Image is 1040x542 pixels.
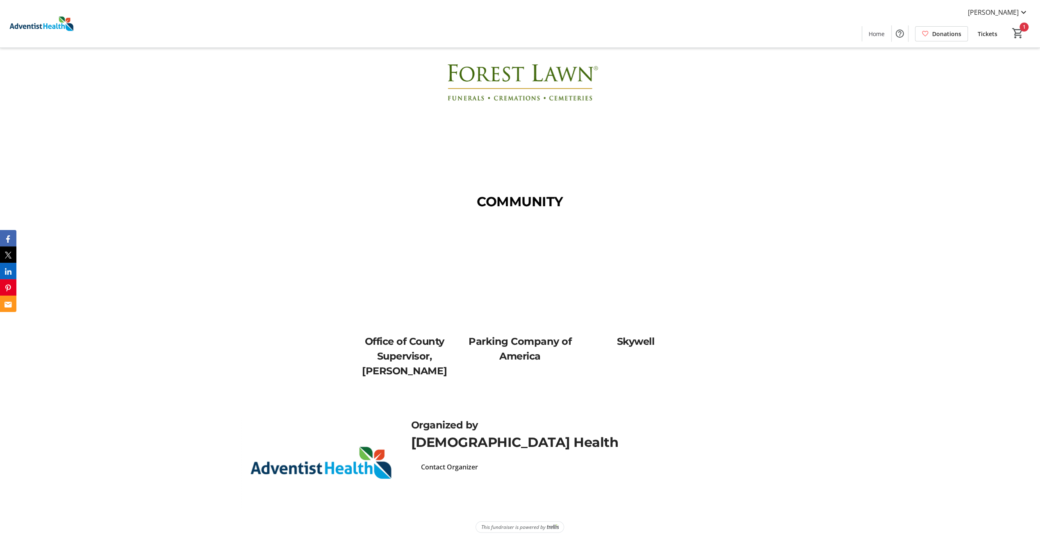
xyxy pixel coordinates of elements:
[915,26,968,41] a: Donations
[971,26,1004,41] a: Tickets
[583,334,688,348] p: Skywell
[932,30,961,38] span: Donations
[481,523,545,531] span: This fundraiser is powered by
[411,432,800,452] div: [DEMOGRAPHIC_DATA] Health
[5,3,78,44] img: Adventist Health's Logo
[352,334,457,378] p: Office of County Supervisor, [PERSON_NAME]
[240,417,401,508] img: Adventist Health logo
[1010,26,1025,41] button: Cart
[421,462,478,471] span: Contact Organizer
[862,26,891,41] a: Home
[869,30,885,38] span: Home
[892,25,908,42] button: Help
[968,7,1019,17] span: [PERSON_NAME]
[411,458,488,475] button: Contact Organizer
[467,334,573,363] p: Parking Company of America
[978,30,997,38] span: Tickets
[547,524,559,530] img: Trellis Logo
[961,6,1035,19] button: [PERSON_NAME]
[411,417,800,432] div: Organized by
[178,192,862,212] p: COMMUNITY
